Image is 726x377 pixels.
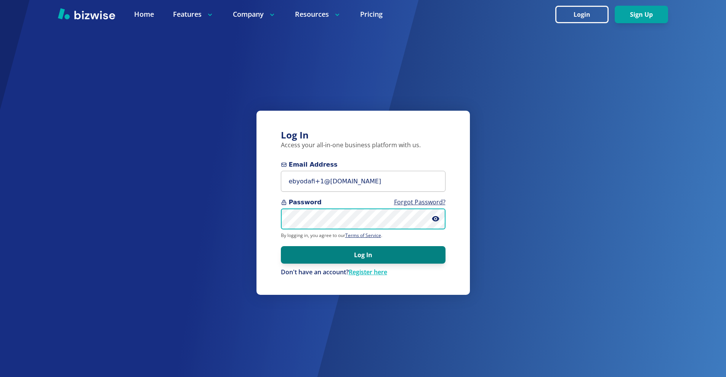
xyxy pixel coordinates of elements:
[345,232,381,239] a: Terms of Service
[281,171,446,192] input: you@example.com
[555,11,615,18] a: Login
[281,268,446,277] p: Don't have an account?
[281,129,446,142] h3: Log In
[281,232,446,239] p: By logging in, you agree to our .
[394,198,446,206] a: Forgot Password?
[295,10,341,19] p: Resources
[615,6,668,23] button: Sign Up
[134,10,154,19] a: Home
[555,6,609,23] button: Login
[615,11,668,18] a: Sign Up
[173,10,214,19] p: Features
[281,141,446,150] p: Access your all-in-one business platform with us.
[281,268,446,277] div: Don't have an account?Register here
[360,10,383,19] a: Pricing
[349,268,387,276] a: Register here
[233,10,276,19] p: Company
[281,246,446,264] button: Log In
[58,8,115,19] img: Bizwise Logo
[281,160,446,169] span: Email Address
[281,198,446,207] span: Password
